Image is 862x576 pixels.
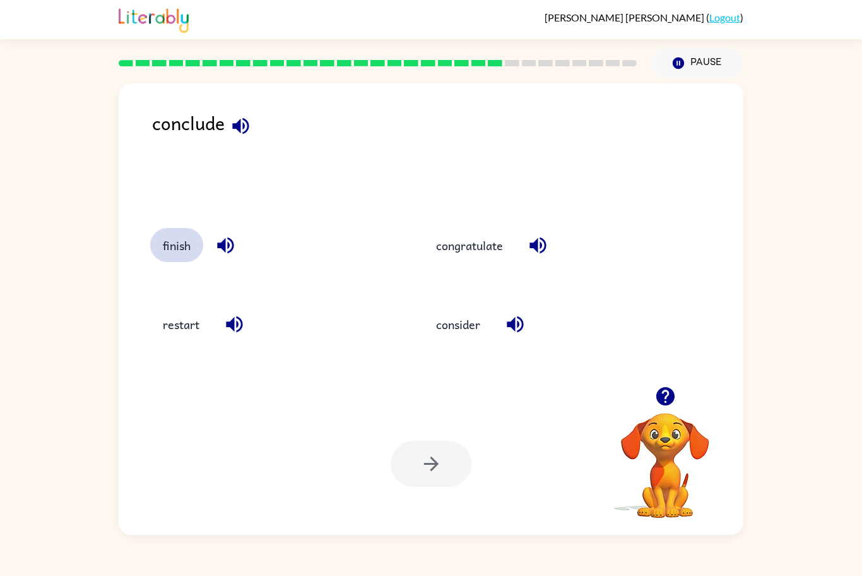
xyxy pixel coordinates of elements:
[119,5,189,33] img: Literably
[545,11,743,23] div: ( )
[602,393,728,520] video: Your browser must support playing .mp4 files to use Literably. Please try using another browser.
[150,228,203,262] button: finish
[545,11,706,23] span: [PERSON_NAME] [PERSON_NAME]
[423,307,493,341] button: consider
[152,109,743,203] div: conclude
[423,228,516,262] button: congratulate
[150,307,212,341] button: restart
[709,11,740,23] a: Logout
[652,49,743,78] button: Pause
